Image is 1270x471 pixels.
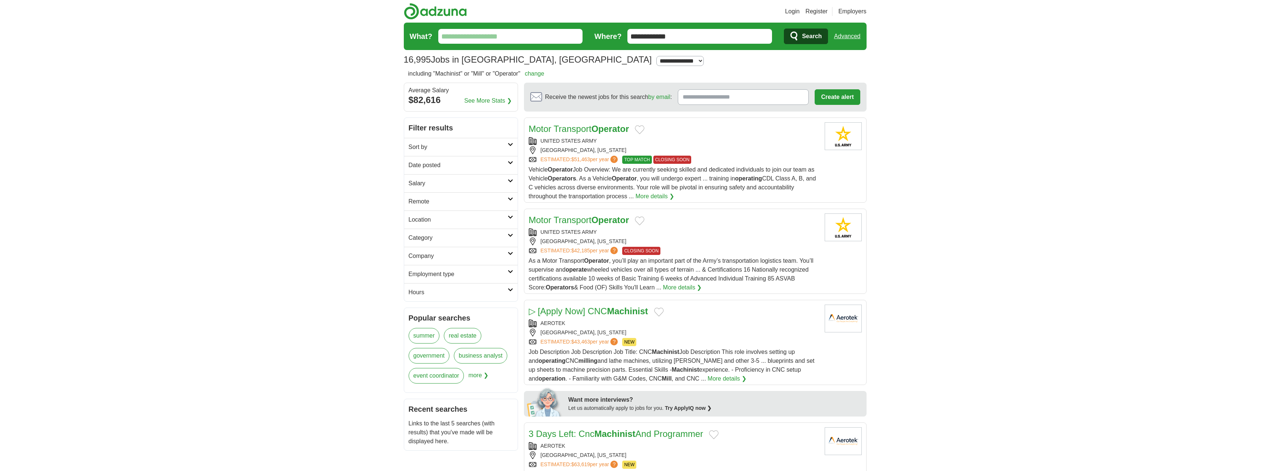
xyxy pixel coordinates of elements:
[529,258,814,291] span: As a Motor Transport , you’ll play an important part of the Army’s transportation logistics team....
[548,175,576,182] strong: Operators
[663,283,702,292] a: More details ❯
[529,166,816,199] span: Vehicle Job Overview: We are currently seeking skilled and dedicated individuals to join our team...
[404,192,518,210] a: Remote
[571,461,590,467] span: $63,619
[834,29,860,44] a: Advanced
[409,197,508,206] h2: Remote
[838,7,867,16] a: Employers
[654,308,664,316] button: Add to favorite jobs
[568,395,862,404] div: Want more interviews?
[735,175,762,182] strong: operating
[529,451,819,459] div: [GEOGRAPHIC_DATA], [US_STATE]
[409,368,464,384] a: event coordinator
[571,156,590,162] span: $51,463
[541,247,620,255] a: ESTIMATED:$42,185per year?
[404,156,518,174] a: Date posted
[404,210,518,229] a: Location
[546,284,574,291] strong: Operators
[622,461,636,469] span: NEW
[404,138,518,156] a: Sort by
[404,54,652,64] h1: Jobs in [GEOGRAPHIC_DATA], [GEOGRAPHIC_DATA]
[409,93,513,107] div: $82,616
[541,320,565,326] a: AEROTEK
[541,156,620,164] a: ESTIMATED:$51,463per year?
[635,125,644,134] button: Add to favorite jobs
[802,29,822,44] span: Search
[571,339,590,345] span: $43,463
[404,174,518,192] a: Salary
[409,270,508,279] h2: Employment type
[538,375,565,382] strong: operation
[825,427,862,455] img: Aerotek logo
[636,192,674,201] a: More details ❯
[404,265,518,283] a: Employment type
[454,348,507,364] a: business analyst
[785,7,799,16] a: Login
[527,387,563,417] img: apply-iq-scientist.png
[594,31,621,42] label: Where?
[444,328,481,344] a: real estate
[578,358,598,364] strong: milling
[610,461,618,468] span: ?
[404,283,518,301] a: Hours
[565,266,587,273] strong: operate
[635,216,644,225] button: Add to favorite jobs
[672,366,699,373] strong: Machinist
[404,53,431,66] span: 16,995
[610,247,618,254] span: ?
[529,349,815,382] span: Job Description Job Description Job Title: CNC Job Description This role involves setting up and ...
[784,29,828,44] button: Search
[409,143,508,152] h2: Sort by
[825,122,862,150] img: United States Army logo
[410,31,432,42] label: What?
[529,215,629,225] a: Motor TransportOperator
[591,124,629,134] strong: Operator
[529,146,819,154] div: [GEOGRAPHIC_DATA], [US_STATE]
[409,215,508,224] h2: Location
[404,247,518,265] a: Company
[409,312,513,324] h2: Popular searches
[584,258,609,264] strong: Operator
[541,443,565,449] a: AEROTEK
[529,306,648,316] a: ▷ [Apply Now] CNCMachinist
[468,368,488,388] span: more ❯
[409,87,513,93] div: Average Salary
[648,94,670,100] a: by email
[409,288,508,297] h2: Hours
[525,70,544,77] a: change
[665,405,712,411] a: Try ApplyIQ now ❯
[815,89,860,105] button: Create alert
[409,419,513,446] p: Links to the last 5 searches (with results) that you've made will be displayed here.
[404,118,518,138] h2: Filter results
[709,430,719,439] button: Add to favorite jobs
[607,306,648,316] strong: Machinist
[622,247,660,255] span: CLOSING SOON
[610,156,618,163] span: ?
[610,338,618,345] span: ?
[404,229,518,247] a: Category
[409,252,508,261] h2: Company
[529,124,629,134] a: Motor TransportOperator
[652,349,679,355] strong: Machinist
[529,429,703,439] a: 3 Days Left: CncMachinistAnd Programmer
[464,96,512,105] a: See More Stats ❯
[538,358,565,364] strong: operating
[622,338,636,346] span: NEW
[529,238,819,245] div: [GEOGRAPHIC_DATA], [US_STATE]
[662,375,672,382] strong: Mill
[571,248,590,253] span: $42,185
[541,338,620,346] a: ESTIMATED:$43,463per year?
[612,175,637,182] strong: Operator
[409,348,450,364] a: government
[541,461,620,469] a: ESTIMATED:$63,619per year?
[568,404,862,412] div: Let us automatically apply to jobs for you.
[825,305,862,332] img: Aerotek logo
[541,138,597,144] a: UNITED STATES ARMY
[591,215,629,225] strong: Operator
[825,213,862,241] img: United States Army logo
[545,93,672,102] span: Receive the newest jobs for this search :
[594,429,636,439] strong: Machinist
[622,156,652,164] span: TOP MATCH
[541,229,597,235] a: UNITED STATES ARMY
[409,233,508,242] h2: Category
